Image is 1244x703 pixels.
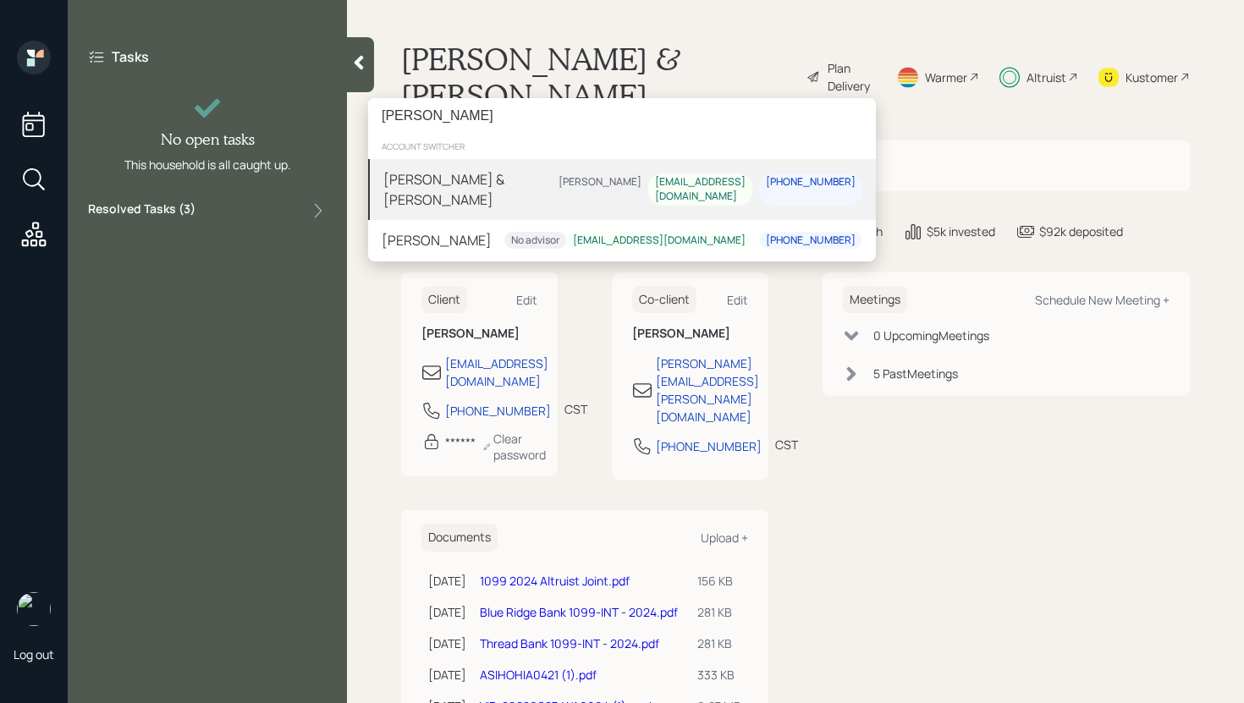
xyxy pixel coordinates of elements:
[766,233,856,248] div: [PHONE_NUMBER]
[655,176,746,205] div: [EMAIL_ADDRESS][DOMAIN_NAME]
[573,233,746,248] div: [EMAIL_ADDRESS][DOMAIN_NAME]
[766,176,856,190] div: [PHONE_NUMBER]
[368,134,876,159] div: account switcher
[559,176,641,190] div: [PERSON_NAME]
[368,98,876,134] input: Type a command or search…
[383,169,552,210] div: [PERSON_NAME] & [PERSON_NAME]
[382,230,492,250] div: [PERSON_NAME]
[511,233,559,248] div: No advisor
